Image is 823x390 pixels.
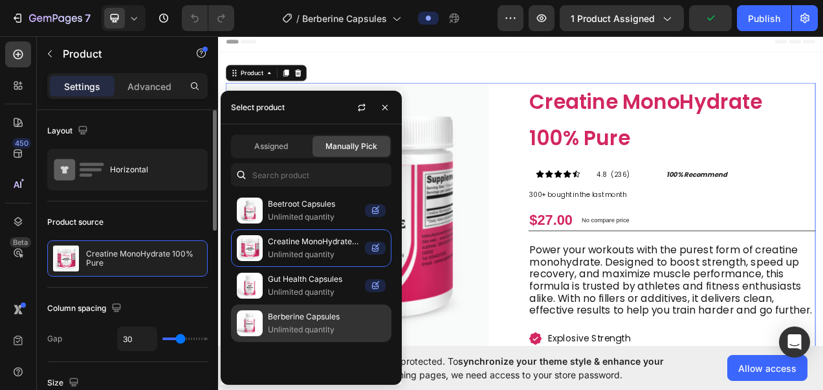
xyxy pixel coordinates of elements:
p: Unlimited quantity [268,248,360,261]
p: Creatine MonoHydrate 100% Pure [268,235,360,248]
input: Auto [118,327,157,350]
p: 7 [85,10,91,26]
span: Berberine Capsules [302,12,387,25]
img: collections [237,235,263,261]
div: 450 [12,138,31,148]
div: Column spacing [47,300,124,317]
button: Publish [737,5,791,31]
p: 300+ bought in the last month [399,204,765,215]
div: Layout [47,122,91,140]
p: Product [63,46,173,62]
div: Product [26,47,60,59]
span: 1 product assigned [571,12,655,25]
img: collections [237,310,263,336]
div: Select product [231,102,285,113]
button: 1 product assigned [560,5,684,31]
p: Creatine MonoHydrate 100% Pure [86,249,202,268]
h1: Creatine MonoHydrate 100% Pure [398,65,767,161]
p: Unlimited quantity [268,323,386,336]
div: $27.00 [398,229,456,255]
img: product feature img [53,246,79,271]
div: Beta [10,237,31,247]
p: Unlimited quantity [268,211,360,224]
div: Horizontal [110,155,189,185]
span: synchronize your theme style & enhance your experience [301,356,664,380]
div: Publish [748,12,780,25]
p: Power your workouts with the purest form of creatine monohydrate. Designed to boost strength, spe... [399,272,765,365]
div: Product source [47,216,104,228]
img: collections [237,273,263,299]
iframe: Design area [218,32,823,351]
button: Allow access [727,355,807,381]
div: Undo/Redo [182,5,234,31]
span: / [296,12,300,25]
span: Manually Pick [325,141,377,152]
span: Allow access [738,361,796,375]
p: 4.8 (236) [485,179,527,190]
button: 7 [5,5,96,31]
p: Berberine Capsules [268,310,386,323]
div: Gap [47,333,62,345]
span: Your page is password protected. To when designing pages, we need access to your store password. [301,354,714,382]
p: Unlimited quantity [268,286,360,299]
span: Assigned [254,141,288,152]
p: No compare price [466,238,528,246]
p: Gut Health Capsules [268,273,360,286]
p: 100% Recommend [575,179,653,190]
div: Open Intercom Messenger [779,327,810,358]
img: collections [237,198,263,224]
p: Beetroot Capsules [268,198,360,211]
p: Advanced [127,80,171,93]
p: Settings [64,80,100,93]
input: Search in Settings & Advanced [231,163,391,187]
